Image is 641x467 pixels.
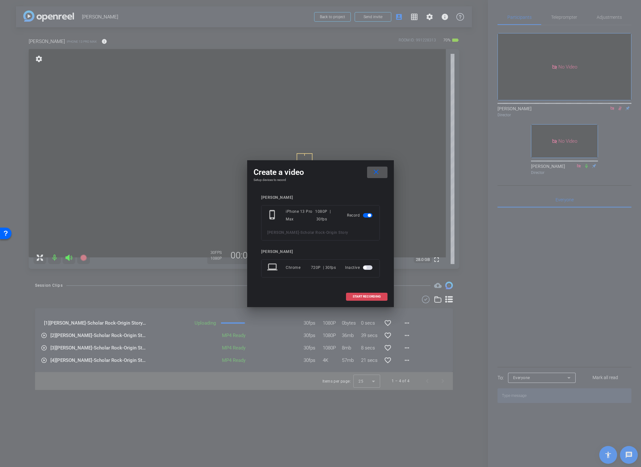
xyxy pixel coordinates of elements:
[347,208,374,223] div: Record
[254,178,387,182] h4: Setup devices to record
[372,168,380,176] mat-icon: close
[286,262,311,273] div: Chrome
[315,208,338,223] div: 1080P | 30fps
[261,249,380,254] div: [PERSON_NAME]
[254,167,387,178] div: Create a video
[286,208,315,223] div: iPhone 13 Pro Max
[267,230,299,235] span: [PERSON_NAME]
[345,262,374,273] div: Inactive
[346,293,387,301] button: START RECORDING
[353,295,381,298] span: START RECORDING
[299,230,301,235] span: -
[267,210,279,221] mat-icon: phone_iphone
[311,262,336,273] div: 720P | 30fps
[261,195,380,200] div: [PERSON_NAME]
[267,262,279,273] mat-icon: laptop
[300,230,348,235] span: Scholar Rock-Origin Story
